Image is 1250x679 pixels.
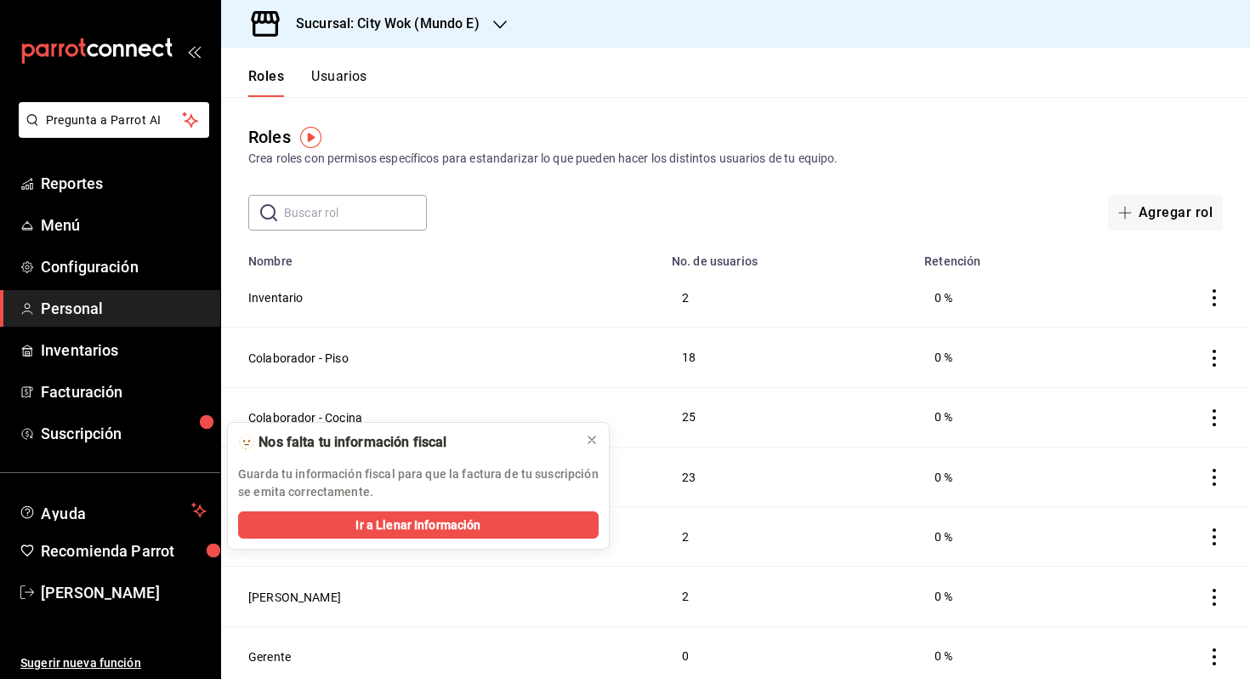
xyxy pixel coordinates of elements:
span: Inventarios [41,339,207,362]
button: Colaborador - Piso [248,350,349,367]
th: Nombre [221,244,662,268]
button: Colaborador - Cocina [248,409,362,426]
div: Roles [248,124,291,150]
td: 2 [662,268,914,328]
button: Ir a Llenar Información [238,511,599,539]
button: Agregar rol [1108,195,1223,231]
button: Gerente [248,648,291,665]
button: Usuarios [311,68,367,97]
td: 0 % [914,268,1096,328]
button: actions [1206,350,1223,367]
span: Sugerir nueva función [20,654,207,672]
td: 2 [662,567,914,626]
td: 25 [662,387,914,447]
button: actions [1206,469,1223,486]
div: navigation tabs [248,68,367,97]
span: Facturación [41,380,207,403]
span: [PERSON_NAME] [41,581,207,604]
td: 0 % [914,328,1096,387]
button: open_drawer_menu [187,44,201,58]
td: 0 % [914,567,1096,626]
button: [PERSON_NAME] [248,589,341,606]
button: Pregunta a Parrot AI [19,102,209,138]
span: Suscripción [41,422,207,445]
p: Guarda tu información fiscal para que la factura de tu suscripción se emita correctamente. [238,465,599,501]
span: Ir a Llenar Información [355,516,480,534]
button: actions [1206,528,1223,545]
button: actions [1206,648,1223,665]
span: Pregunta a Parrot AI [46,111,183,129]
button: actions [1206,289,1223,306]
td: 2 [662,507,914,567]
td: 18 [662,328,914,387]
span: Ayuda [41,500,185,521]
td: 0 % [914,387,1096,447]
button: actions [1206,409,1223,426]
a: Pregunta a Parrot AI [12,123,209,141]
span: Reportes [41,172,207,195]
div: 🫥 Nos falta tu información fiscal [238,433,571,452]
th: Retención [914,244,1096,268]
td: 0 % [914,507,1096,567]
span: Menú [41,214,207,237]
h3: Sucursal: City Wok (Mundo E) [282,14,480,34]
button: Inventario [248,289,304,306]
input: Buscar rol [284,196,427,230]
th: No. de usuarios [662,244,914,268]
td: 23 [662,447,914,506]
td: 0 % [914,447,1096,506]
span: Personal [41,297,207,320]
img: Tooltip marker [300,127,321,148]
div: Crea roles con permisos específicos para estandarizar lo que pueden hacer los distintos usuarios ... [248,150,1223,168]
button: Roles [248,68,284,97]
span: Recomienda Parrot [41,539,207,562]
button: actions [1206,589,1223,606]
span: Configuración [41,255,207,278]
